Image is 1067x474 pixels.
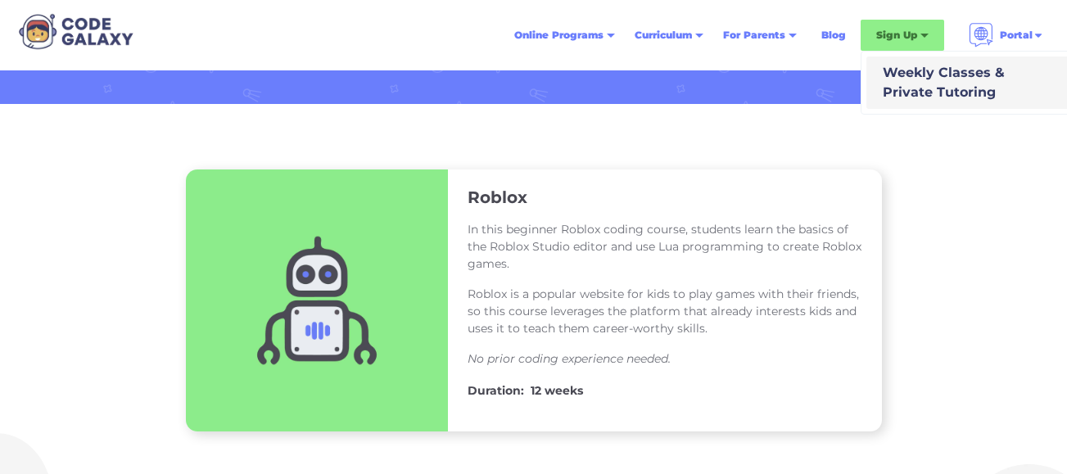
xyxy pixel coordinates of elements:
div: Sign Up [861,20,944,51]
p: In this beginner Roblox coding course, students learn the basics of the Roblox Studio editor and ... [468,221,862,273]
div: For Parents [713,20,807,50]
h4: Duration: [468,381,524,400]
div: Portal [959,16,1054,54]
p: Roblox is a popular website for kids to play games with their friends, so this course leverages t... [468,286,862,337]
div: Curriculum [625,20,713,50]
div: Weekly Classes & Private Tutoring [876,63,1005,102]
div: For Parents [723,27,785,43]
div: Sign Up [876,27,917,43]
div: Portal [1000,27,1033,43]
a: Blog [812,20,856,50]
div: Online Programs [514,27,604,43]
h3: Roblox [468,187,527,208]
em: No prior coding experience needed. [468,351,671,366]
div: Curriculum [635,27,692,43]
div: Online Programs [504,20,625,50]
h4: 12 weeks [531,381,583,400]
